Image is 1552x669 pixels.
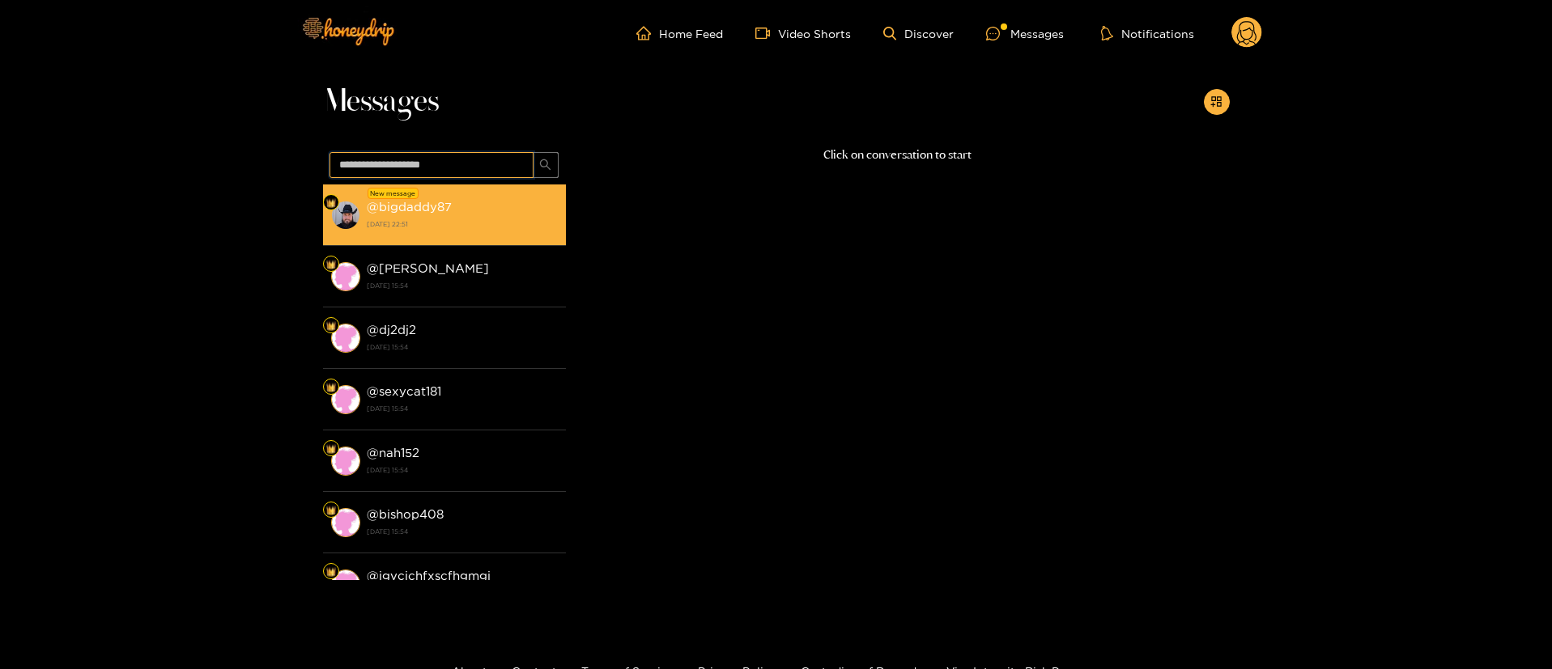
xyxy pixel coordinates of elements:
[368,188,419,199] div: New message
[883,27,954,40] a: Discover
[367,463,558,477] strong: [DATE] 15:54
[331,324,360,353] img: conversation
[331,508,360,537] img: conversation
[539,159,551,172] span: search
[367,384,441,398] strong: @ sexycat181
[1096,25,1199,41] button: Notifications
[331,385,360,414] img: conversation
[367,507,444,521] strong: @ bishop408
[326,198,336,208] img: Fan Level
[566,146,1230,164] p: Click on conversation to start
[367,278,558,293] strong: [DATE] 15:54
[636,26,723,40] a: Home Feed
[326,321,336,331] img: Fan Level
[326,506,336,515] img: Fan Level
[533,152,559,178] button: search
[331,569,360,599] img: conversation
[367,446,419,459] strong: @ nah152
[1210,95,1222,109] span: appstore-add
[367,217,558,231] strong: [DATE] 22:51
[367,200,452,214] strong: @ bigdaddy87
[755,26,851,40] a: Video Shorts
[326,383,336,392] img: Fan Level
[636,26,659,40] span: home
[755,26,778,40] span: video-camera
[367,524,558,539] strong: [DATE] 15:54
[986,24,1064,43] div: Messages
[367,261,489,275] strong: @ [PERSON_NAME]
[326,444,336,454] img: Fan Level
[323,83,439,121] span: Messages
[331,447,360,476] img: conversation
[331,262,360,291] img: conversation
[367,323,416,337] strong: @ dj2dj2
[326,567,336,577] img: Fan Level
[1204,89,1230,115] button: appstore-add
[331,201,360,230] img: conversation
[367,569,491,582] strong: @ jgvcjchfxscfhgmgj
[367,340,558,354] strong: [DATE] 15:54
[367,401,558,416] strong: [DATE] 15:54
[326,260,336,269] img: Fan Level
